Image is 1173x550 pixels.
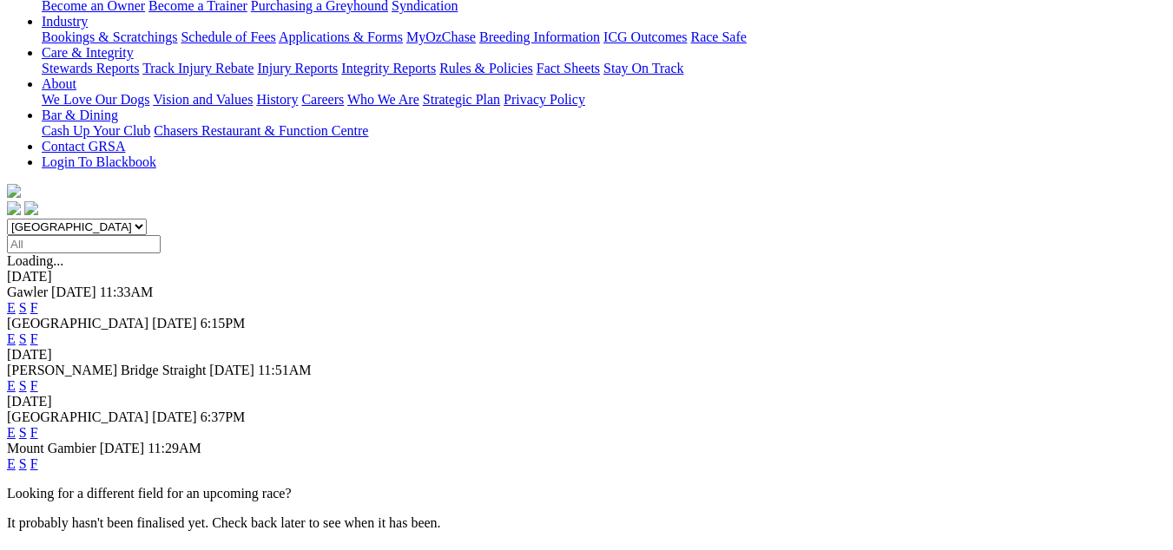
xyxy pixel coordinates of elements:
a: S [19,300,27,315]
img: facebook.svg [7,201,21,215]
a: Cash Up Your Club [42,123,150,138]
a: About [42,76,76,91]
a: E [7,425,16,440]
span: [PERSON_NAME] Bridge Straight [7,363,206,377]
img: twitter.svg [24,201,38,215]
div: Care & Integrity [42,61,1166,76]
span: 6:37PM [201,409,246,424]
a: Bar & Dining [42,108,118,122]
a: Who We Are [347,92,419,107]
a: F [30,300,38,315]
a: Track Injury Rebate [142,61,254,75]
a: Bookings & Scratchings [42,29,177,44]
a: S [19,378,27,393]
span: [DATE] [100,441,145,455]
a: Stay On Track [603,61,683,75]
a: E [7,331,16,346]
div: [DATE] [7,269,1166,285]
a: S [19,425,27,440]
span: [DATE] [51,285,96,299]
span: [GEOGRAPHIC_DATA] [7,409,148,424]
span: [DATE] [152,316,197,331]
a: We Love Our Dogs [42,92,149,107]
a: F [30,425,38,440]
a: Race Safe [690,29,746,44]
div: [DATE] [7,394,1166,409]
a: History [256,92,298,107]
div: Bar & Dining [42,123,1166,139]
a: F [30,331,38,346]
p: Looking for a different field for an upcoming race? [7,486,1166,501]
a: Strategic Plan [423,92,500,107]
a: S [19,331,27,346]
a: Rules & Policies [439,61,533,75]
span: Gawler [7,285,48,299]
partial: It probably hasn't been finalised yet. Check back later to see when it has been. [7,515,441,530]
a: Privacy Policy [504,92,585,107]
a: Industry [42,14,88,29]
a: F [30,456,38,471]
span: Loading... [7,253,63,268]
a: Fact Sheets [537,61,600,75]
a: Integrity Reports [341,61,436,75]
img: logo-grsa-white.png [7,184,21,198]
input: Select date [7,235,161,253]
a: Contact GRSA [42,139,125,154]
div: About [42,92,1166,108]
a: F [30,378,38,393]
a: Breeding Information [479,29,600,44]
span: [DATE] [152,409,197,424]
a: MyOzChase [406,29,476,44]
a: Careers [301,92,344,107]
a: E [7,300,16,315]
a: Chasers Restaurant & Function Centre [154,123,368,138]
span: [GEOGRAPHIC_DATA] [7,316,148,331]
a: Care & Integrity [42,45,134,60]
a: Applications & Forms [279,29,403,44]
a: Schedule of Fees [181,29,275,44]
span: Mount Gambier [7,441,96,455]
div: [DATE] [7,347,1166,363]
a: Login To Blackbook [42,154,156,169]
a: E [7,378,16,393]
a: Stewards Reports [42,61,139,75]
a: Vision and Values [153,92,253,107]
span: 6:15PM [201,316,246,331]
a: ICG Outcomes [603,29,687,44]
div: Industry [42,29,1166,45]
span: [DATE] [209,363,254,377]
span: 11:29AM [148,441,201,455]
span: 11:33AM [100,285,154,299]
a: Injury Reports [257,61,338,75]
a: E [7,456,16,471]
span: 11:51AM [258,363,312,377]
a: S [19,456,27,471]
